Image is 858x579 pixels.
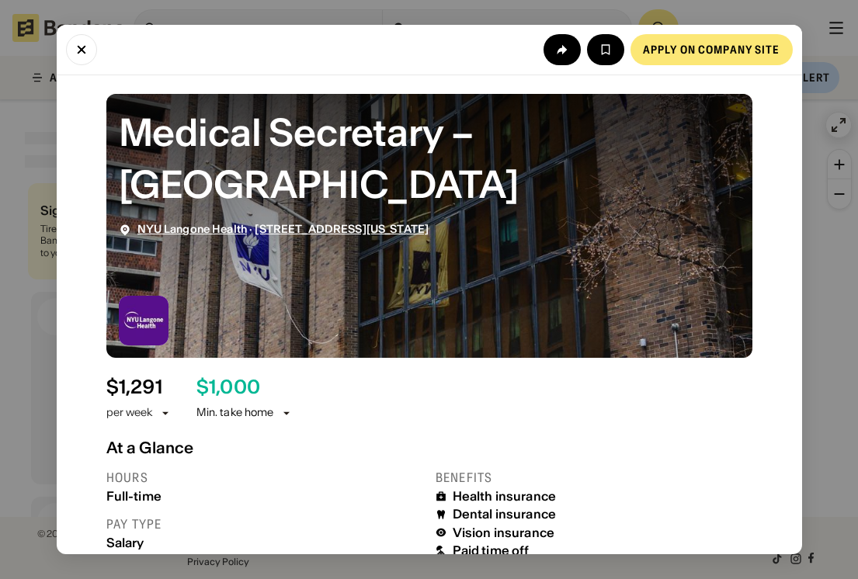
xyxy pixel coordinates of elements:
div: Apply on company site [643,44,780,55]
a: NYU Langone Health [137,222,248,236]
div: Paid time off [453,543,530,558]
div: Min. take home [196,405,293,421]
div: At a Glance [106,439,752,457]
div: $ 1,000 [196,376,260,399]
div: · [137,223,429,236]
button: Close [66,34,97,65]
div: Medical Secretary – Manhattan [119,106,740,210]
div: Health insurance [453,489,557,504]
a: [STREET_ADDRESS][US_STATE] [255,222,429,236]
div: Hours [106,470,423,486]
div: Vision insurance [453,525,555,540]
div: Full-time [106,489,423,504]
div: per week [106,405,153,421]
img: NYU Langone Health logo [119,296,168,345]
div: Salary [106,536,423,550]
div: Pay type [106,516,423,532]
div: Benefits [436,470,752,486]
div: $ 1,291 [106,376,162,399]
div: Dental insurance [453,507,557,522]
